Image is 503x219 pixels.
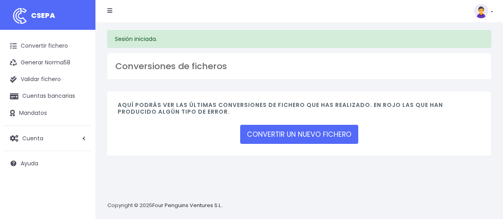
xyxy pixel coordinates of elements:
[4,88,91,105] a: Cuentas bancarias
[240,125,358,144] a: CONVERTIR UN NUEVO FICHERO
[152,202,222,209] a: Four Penguins Ventures S.L.
[4,130,91,147] a: Cuenta
[118,102,481,119] h4: Aquí podrás ver las últimas conversiones de fichero que has realizado. En rojo las que han produc...
[22,134,43,142] span: Cuenta
[10,6,30,26] img: logo
[107,30,491,48] div: Sesión iniciada.
[4,38,91,54] a: Convertir fichero
[107,202,223,210] p: Copyright © 2025 .
[4,155,91,172] a: Ayuda
[115,61,483,72] h3: Conversiones de ficheros
[21,159,38,167] span: Ayuda
[31,10,55,20] span: CSEPA
[4,54,91,71] a: Generar Norma58
[4,105,91,122] a: Mandatos
[4,71,91,88] a: Validar fichero
[474,4,488,18] img: profile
